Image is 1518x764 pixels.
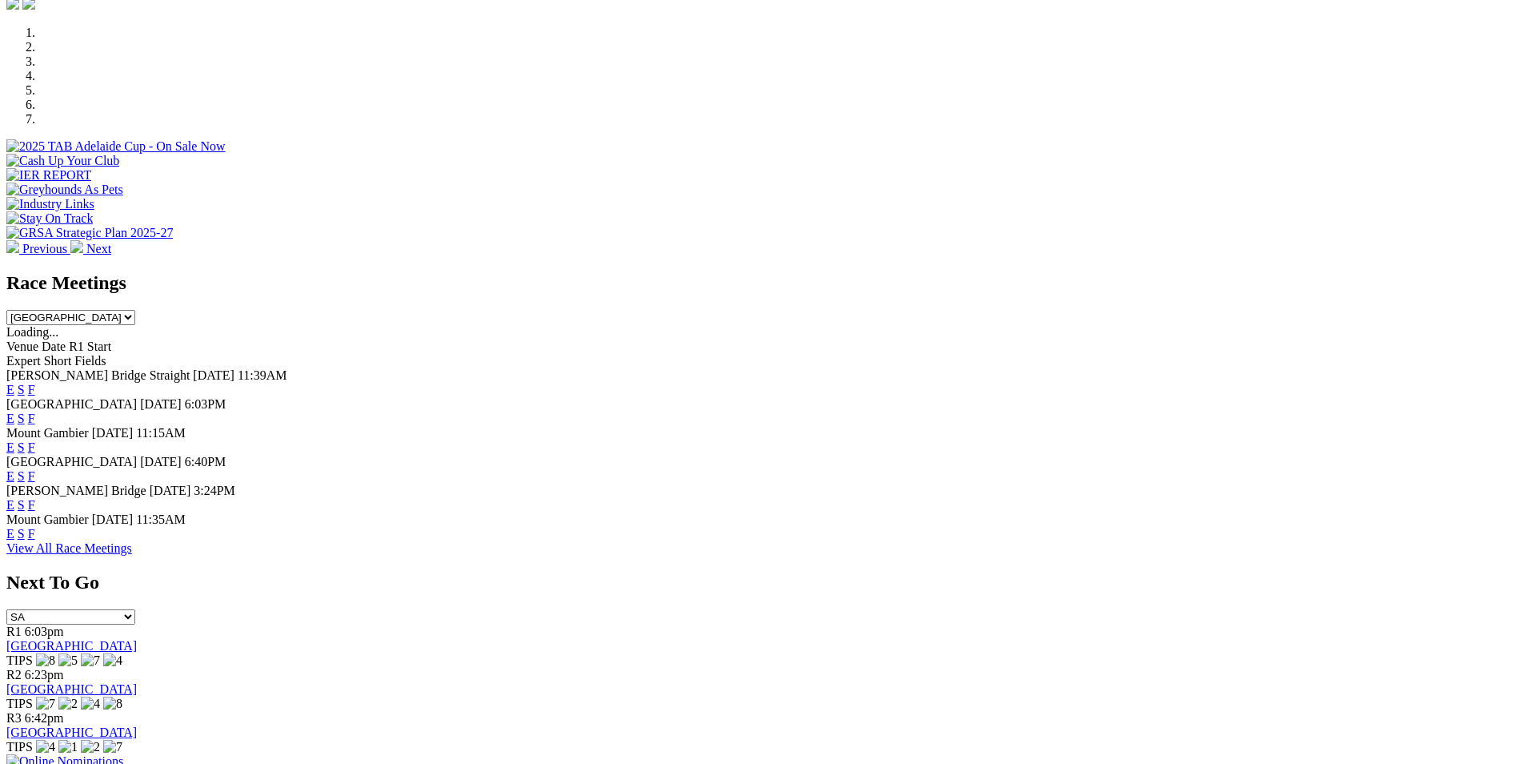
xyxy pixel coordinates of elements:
[136,426,186,440] span: 11:15AM
[6,440,14,454] a: E
[140,397,182,411] span: [DATE]
[58,653,78,668] img: 5
[150,484,191,497] span: [DATE]
[28,469,35,483] a: F
[18,412,25,425] a: S
[6,682,137,696] a: [GEOGRAPHIC_DATA]
[18,469,25,483] a: S
[6,272,1512,294] h2: Race Meetings
[6,242,70,255] a: Previous
[238,368,287,382] span: 11:39AM
[70,242,111,255] a: Next
[103,653,122,668] img: 4
[6,139,226,154] img: 2025 TAB Adelaide Cup - On Sale Now
[185,397,226,411] span: 6:03PM
[6,226,173,240] img: GRSA Strategic Plan 2025-27
[28,498,35,512] a: F
[6,325,58,339] span: Loading...
[28,440,35,454] a: F
[18,440,25,454] a: S
[185,455,226,468] span: 6:40PM
[6,653,33,667] span: TIPS
[18,383,25,396] a: S
[6,726,137,739] a: [GEOGRAPHIC_DATA]
[103,697,122,711] img: 8
[81,697,100,711] img: 4
[58,740,78,754] img: 1
[6,211,93,226] img: Stay On Track
[6,240,19,253] img: chevron-left-pager-white.svg
[6,383,14,396] a: E
[28,383,35,396] a: F
[44,354,72,368] span: Short
[6,354,41,368] span: Expert
[103,740,122,754] img: 7
[6,168,91,183] img: IER REPORT
[6,154,119,168] img: Cash Up Your Club
[6,340,38,353] span: Venue
[6,183,123,197] img: Greyhounds As Pets
[28,412,35,425] a: F
[18,527,25,541] a: S
[6,197,94,211] img: Industry Links
[70,240,83,253] img: chevron-right-pager-white.svg
[6,697,33,710] span: TIPS
[6,639,137,653] a: [GEOGRAPHIC_DATA]
[28,527,35,541] a: F
[194,484,235,497] span: 3:24PM
[6,572,1512,593] h2: Next To Go
[92,513,134,526] span: [DATE]
[6,711,22,725] span: R3
[6,412,14,425] a: E
[6,368,190,382] span: [PERSON_NAME] Bridge Straight
[6,484,146,497] span: [PERSON_NAME] Bridge
[6,469,14,483] a: E
[86,242,111,255] span: Next
[81,740,100,754] img: 2
[25,625,64,638] span: 6:03pm
[140,455,182,468] span: [DATE]
[69,340,111,353] span: R1 Start
[6,455,137,468] span: [GEOGRAPHIC_DATA]
[36,653,55,668] img: 8
[193,368,234,382] span: [DATE]
[6,541,132,555] a: View All Race Meetings
[6,513,89,526] span: Mount Gambier
[6,740,33,754] span: TIPS
[136,513,186,526] span: 11:35AM
[6,498,14,512] a: E
[36,740,55,754] img: 4
[25,668,64,682] span: 6:23pm
[92,426,134,440] span: [DATE]
[25,711,64,725] span: 6:42pm
[6,668,22,682] span: R2
[6,397,137,411] span: [GEOGRAPHIC_DATA]
[74,354,106,368] span: Fields
[6,426,89,440] span: Mount Gambier
[58,697,78,711] img: 2
[36,697,55,711] img: 7
[81,653,100,668] img: 7
[42,340,66,353] span: Date
[6,625,22,638] span: R1
[6,527,14,541] a: E
[18,498,25,512] a: S
[22,242,67,255] span: Previous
